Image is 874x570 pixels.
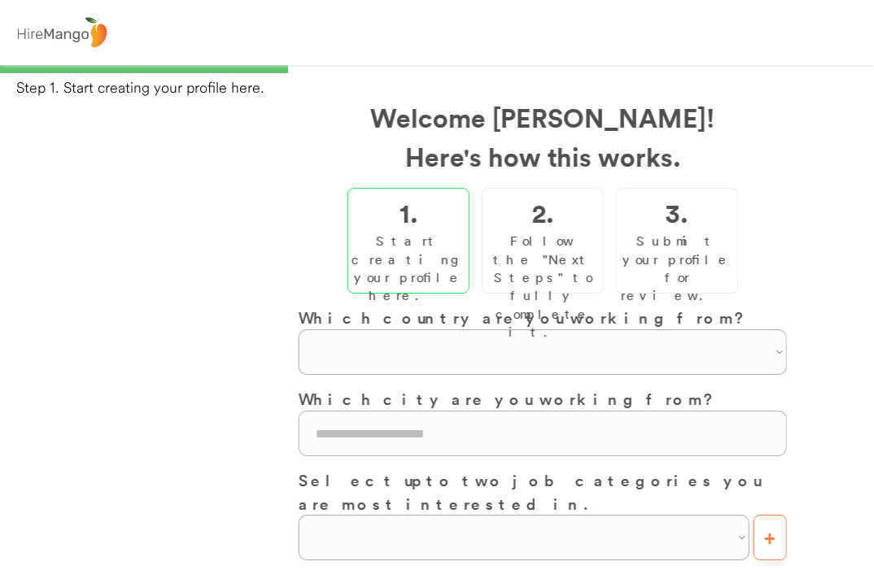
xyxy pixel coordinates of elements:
[754,515,787,560] button: +
[399,193,417,232] h2: 1.
[352,232,465,305] div: Start creating your profile here.
[487,232,599,341] div: Follow the "Next Steps" to fully complete it.
[299,98,787,176] h2: Welcome [PERSON_NAME]! Here's how this works.
[3,65,871,73] div: 33%
[12,14,111,52] img: logo%20-%20hiremango%20gray.png
[299,468,787,515] h3: Select up to two job categories you are most interested in.
[531,193,553,232] h2: 2.
[621,232,733,305] div: Submit your profile for review.
[16,77,874,98] div: Step 1. Start creating your profile here.
[299,306,787,329] h3: Which country are you working from?
[666,193,688,232] h2: 3.
[299,387,787,411] h3: Which city are you working from?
